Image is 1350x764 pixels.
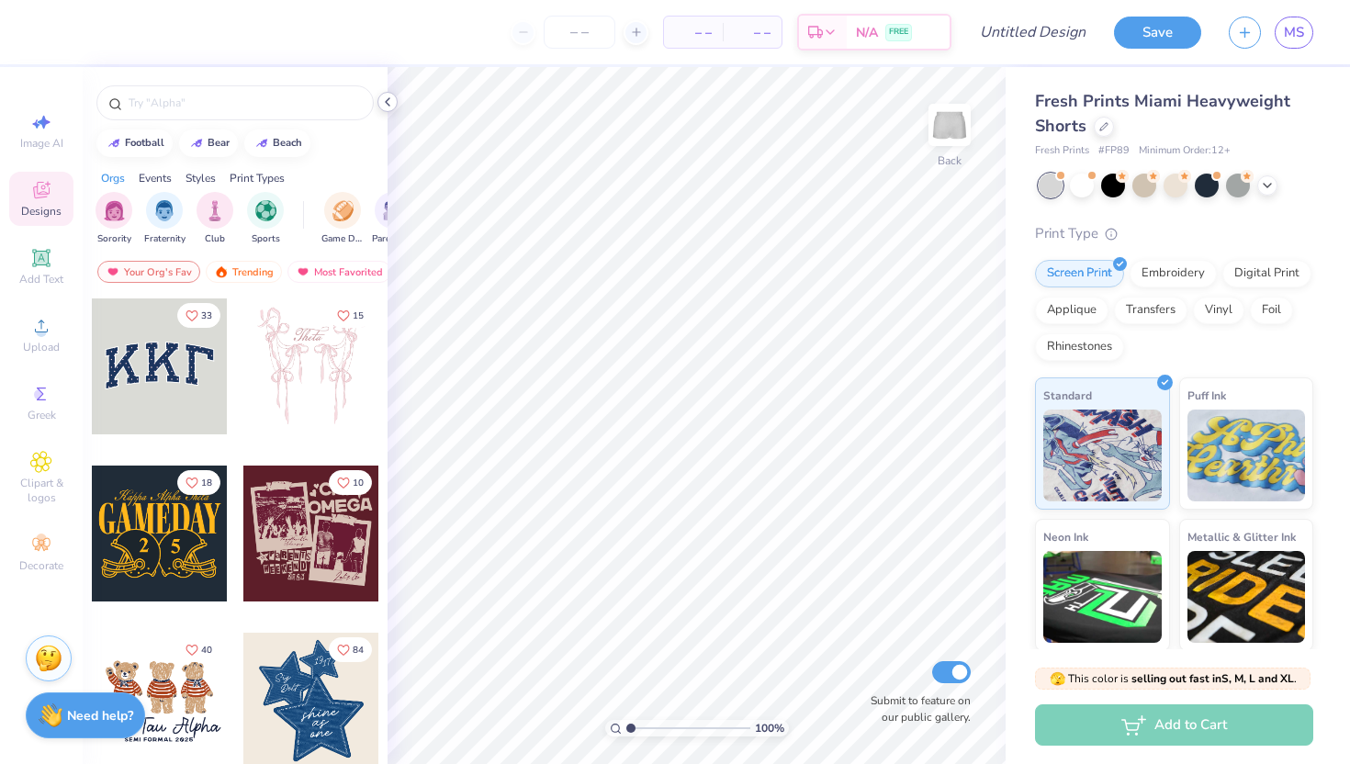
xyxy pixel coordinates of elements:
[372,232,414,246] span: Parent's Weekend
[255,200,276,221] img: Sports Image
[205,200,225,221] img: Club Image
[214,265,229,278] img: trending.gif
[353,478,364,488] span: 10
[321,232,364,246] span: Game Day
[67,707,133,725] strong: Need help?
[1193,297,1244,324] div: Vinyl
[189,138,204,149] img: trend_line.gif
[1131,671,1294,686] strong: selling out fast in S, M, L and XL
[97,232,131,246] span: Sorority
[197,192,233,246] div: filter for Club
[965,14,1100,51] input: Untitled Design
[9,476,73,505] span: Clipart & logos
[19,558,63,573] span: Decorate
[1035,297,1108,324] div: Applique
[144,192,186,246] div: filter for Fraternity
[177,637,220,662] button: Like
[1050,670,1297,687] span: This color is .
[1139,143,1231,159] span: Minimum Order: 12 +
[1098,143,1130,159] span: # FP89
[205,232,225,246] span: Club
[1114,17,1201,49] button: Save
[252,232,280,246] span: Sports
[675,23,712,42] span: – –
[1187,527,1296,546] span: Metallic & Glitter Ink
[97,261,200,283] div: Your Org's Fav
[139,170,172,186] div: Events
[254,138,269,149] img: trend_line.gif
[1043,551,1162,643] img: Neon Ink
[372,192,414,246] div: filter for Parent's Weekend
[104,200,125,221] img: Sorority Image
[106,265,120,278] img: most_fav.gif
[107,138,121,149] img: trend_line.gif
[154,200,174,221] img: Fraternity Image
[321,192,364,246] button: filter button
[1050,670,1065,688] span: 🫣
[1035,90,1290,137] span: Fresh Prints Miami Heavyweight Shorts
[889,26,908,39] span: FREE
[101,170,125,186] div: Orgs
[247,192,284,246] div: filter for Sports
[938,152,962,169] div: Back
[179,129,238,157] button: bear
[1035,223,1313,244] div: Print Type
[329,637,372,662] button: Like
[247,192,284,246] button: filter button
[321,192,364,246] div: filter for Game Day
[19,272,63,286] span: Add Text
[1043,527,1088,546] span: Neon Ink
[1035,260,1124,287] div: Screen Print
[144,232,186,246] span: Fraternity
[20,136,63,151] span: Image AI
[144,192,186,246] button: filter button
[1035,143,1089,159] span: Fresh Prints
[1250,297,1293,324] div: Foil
[28,408,56,422] span: Greek
[96,192,132,246] div: filter for Sorority
[353,646,364,655] span: 84
[1035,333,1124,361] div: Rhinestones
[1222,260,1311,287] div: Digital Print
[287,261,391,283] div: Most Favorited
[96,129,173,157] button: football
[96,192,132,246] button: filter button
[1275,17,1313,49] a: MS
[201,646,212,655] span: 40
[208,138,230,148] div: bear
[206,261,282,283] div: Trending
[734,23,771,42] span: – –
[201,478,212,488] span: 18
[1187,410,1306,501] img: Puff Ink
[21,204,62,219] span: Designs
[1114,297,1187,324] div: Transfers
[197,192,233,246] button: filter button
[383,200,404,221] img: Parent's Weekend Image
[177,303,220,328] button: Like
[127,94,362,112] input: Try "Alpha"
[332,200,354,221] img: Game Day Image
[177,470,220,495] button: Like
[1043,410,1162,501] img: Standard
[125,138,164,148] div: football
[329,303,372,328] button: Like
[230,170,285,186] div: Print Types
[329,470,372,495] button: Like
[244,129,310,157] button: beach
[372,192,414,246] button: filter button
[856,23,878,42] span: N/A
[1043,386,1092,405] span: Standard
[353,311,364,320] span: 15
[931,107,968,143] img: Back
[273,138,302,148] div: beach
[296,265,310,278] img: most_fav.gif
[861,692,971,725] label: Submit to feature on our public gallery.
[1187,386,1226,405] span: Puff Ink
[544,16,615,49] input: – –
[186,170,216,186] div: Styles
[1284,22,1304,43] span: MS
[1130,260,1217,287] div: Embroidery
[201,311,212,320] span: 33
[755,720,784,736] span: 100 %
[1187,551,1306,643] img: Metallic & Glitter Ink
